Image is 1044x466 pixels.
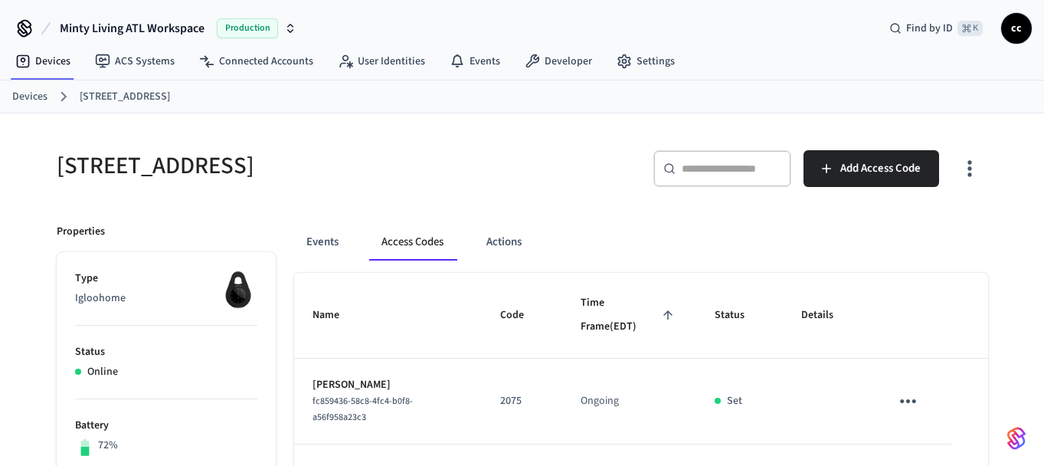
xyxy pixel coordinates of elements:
[581,291,679,340] span: Time Frame(EDT)
[75,271,257,287] p: Type
[60,19,205,38] span: Minty Living ATL Workspace
[326,48,437,75] a: User Identities
[75,418,257,434] p: Battery
[1007,426,1026,451] img: SeamLogoGradient.69752ec5.svg
[57,150,513,182] h5: [STREET_ADDRESS]
[75,344,257,360] p: Status
[562,359,697,445] td: Ongoing
[500,393,544,409] p: 2075
[840,159,921,179] span: Add Access Code
[1003,15,1030,42] span: cc
[727,393,742,409] p: Set
[474,224,534,261] button: Actions
[3,48,83,75] a: Devices
[957,21,983,36] span: ⌘ K
[217,18,278,38] span: Production
[1001,13,1032,44] button: cc
[313,304,359,327] span: Name
[87,364,118,380] p: Online
[877,15,995,42] div: Find by ID⌘ K
[57,224,105,240] p: Properties
[83,48,187,75] a: ACS Systems
[437,48,512,75] a: Events
[604,48,687,75] a: Settings
[98,438,118,454] p: 72%
[906,21,953,36] span: Find by ID
[369,224,456,261] button: Access Codes
[187,48,326,75] a: Connected Accounts
[803,150,939,187] button: Add Access Code
[294,224,988,261] div: ant example
[75,290,257,307] p: Igloohome
[313,395,413,424] span: fc859436-58c8-4fc4-b0f8-a56f958a23c3
[80,89,170,105] a: [STREET_ADDRESS]
[294,224,351,261] button: Events
[715,304,764,327] span: Status
[313,377,463,393] p: [PERSON_NAME]
[801,304,853,327] span: Details
[500,304,544,327] span: Code
[12,89,47,105] a: Devices
[512,48,604,75] a: Developer
[219,271,257,309] img: igloohome_igke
